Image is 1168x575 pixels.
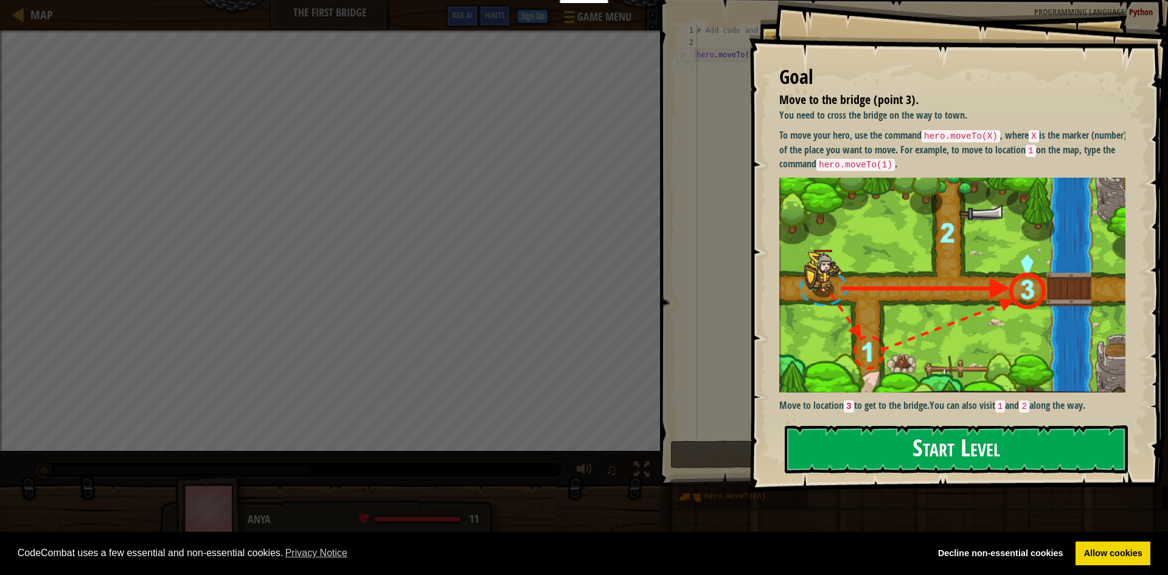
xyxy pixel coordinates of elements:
code: 2 [1019,400,1029,413]
div: 1 [677,24,697,37]
code: hero.moveTo(1) [816,159,895,171]
button: Start Level [785,425,1128,473]
strong: Move to location to get to the bridge. [779,399,930,412]
code: 1 [1026,145,1036,157]
p: You need to cross the bridge on the way to town. [779,108,1135,122]
span: hero.moveTo(n) [704,492,766,501]
span: Hints [485,9,505,21]
button: Ask AI [446,5,479,27]
span: CodeCombat uses a few essential and non-essential cookies. [18,544,920,562]
span: Game Menu [577,9,631,25]
button: Run [670,441,1149,469]
a: learn more about cookies [283,544,350,562]
a: Map [24,7,53,23]
span: Map [30,7,53,23]
p: You can also visit and along the way. [779,399,1135,413]
div: 4 [677,61,697,73]
span: Move to the bridge (point 3). [779,91,919,108]
div: 3 [678,49,697,61]
img: portrait.png [678,486,701,509]
div: 2 [677,37,697,49]
button: Game Menu [554,5,639,33]
button: Sign Up [517,9,548,24]
li: Move to the bridge (point 3). [764,91,1122,109]
code: X [1029,130,1039,142]
div: Goal [779,63,1125,91]
a: deny cookies [930,542,1071,566]
p: To move your hero, use the command , where is the marker (number) of the place you want to move. ... [779,128,1135,172]
code: hero.moveTo(X) [922,130,1000,142]
span: Ask AI [452,9,473,21]
img: M7l1b [779,178,1135,392]
a: allow cookies [1076,542,1150,566]
code: 1 [995,400,1006,413]
code: 3 [844,400,854,413]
